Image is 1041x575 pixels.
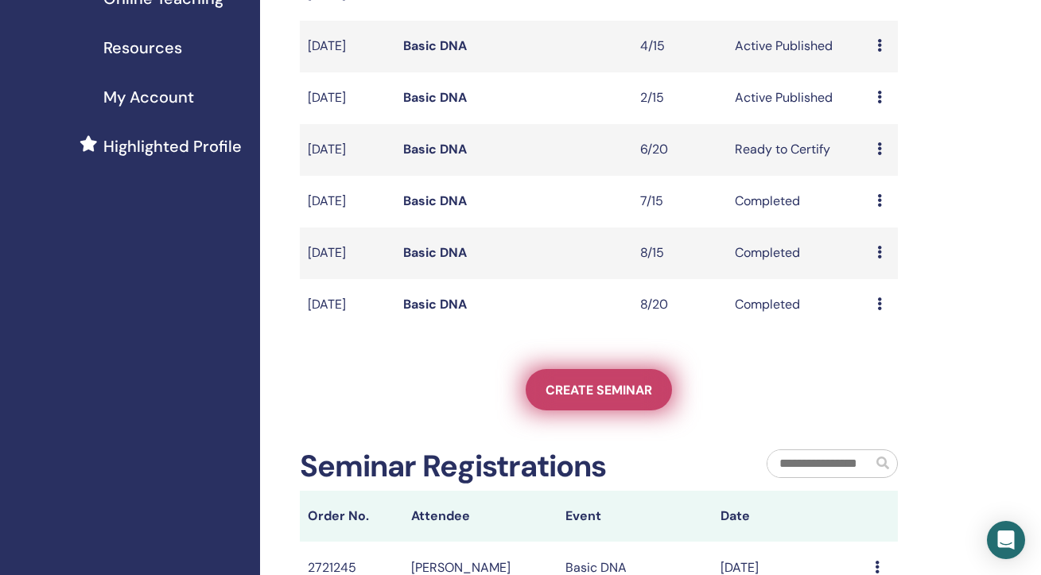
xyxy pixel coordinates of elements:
td: [DATE] [300,227,394,279]
td: Completed [727,176,869,227]
a: Create seminar [526,369,672,410]
td: 8/15 [632,227,727,279]
span: Resources [103,36,182,60]
td: [DATE] [300,21,394,72]
td: [DATE] [300,124,394,176]
div: Open Intercom Messenger [987,521,1025,559]
a: Basic DNA [403,296,467,313]
td: 2/15 [632,72,727,124]
td: 8/20 [632,279,727,331]
td: 7/15 [632,176,727,227]
span: Highlighted Profile [103,134,242,158]
a: Basic DNA [403,141,467,157]
td: [DATE] [300,72,394,124]
a: Basic DNA [403,89,467,106]
td: 6/20 [632,124,727,176]
td: Active Published [727,72,869,124]
th: Order No. [300,491,403,542]
td: Active Published [727,21,869,72]
span: My Account [103,85,194,109]
h2: Seminar Registrations [300,449,606,485]
a: Basic DNA [403,192,467,209]
span: Create seminar [546,382,652,398]
a: Basic DNA [403,37,467,54]
th: Event [557,491,712,542]
a: Basic DNA [403,244,467,261]
td: 4/15 [632,21,727,72]
th: Date [713,491,867,542]
td: Ready to Certify [727,124,869,176]
td: [DATE] [300,279,394,331]
td: [DATE] [300,176,394,227]
td: Completed [727,227,869,279]
th: Attendee [403,491,557,542]
td: Completed [727,279,869,331]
